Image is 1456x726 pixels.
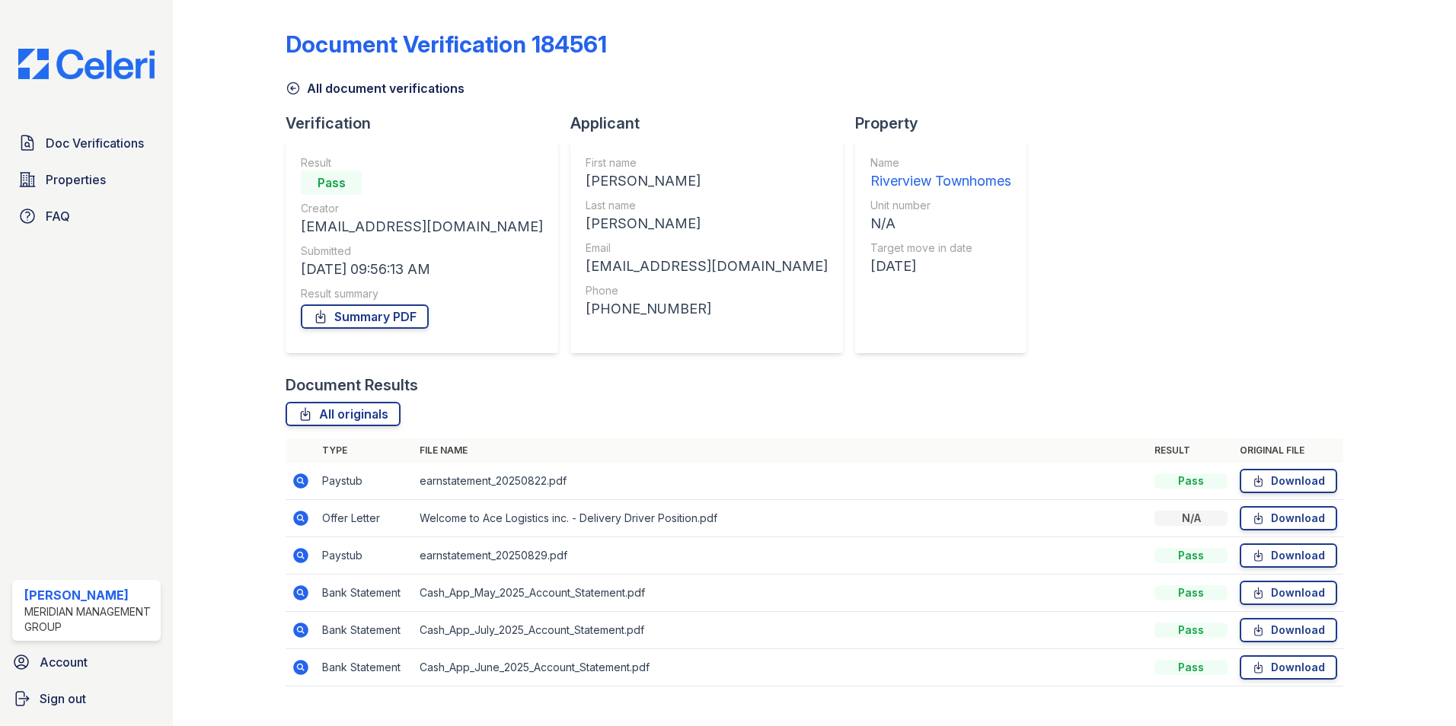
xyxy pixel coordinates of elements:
[413,537,1148,575] td: earnstatement_20250829.pdf
[286,402,401,426] a: All originals
[586,213,828,234] div: [PERSON_NAME]
[316,612,413,649] td: Bank Statement
[12,201,161,231] a: FAQ
[1154,623,1228,638] div: Pass
[870,198,1011,213] div: Unit number
[40,653,88,671] span: Account
[286,374,418,396] div: Document Results
[413,575,1148,612] td: Cash_App_May_2025_Account_Statement.pdf
[316,575,413,612] td: Bank Statement
[586,298,828,320] div: [PHONE_NUMBER]
[1154,511,1228,526] div: N/A
[316,537,413,575] td: Paystub
[586,198,828,213] div: Last name
[316,463,413,500] td: Paystub
[6,683,167,714] a: Sign out
[301,170,362,195] div: Pass
[586,170,828,192] div: [PERSON_NAME]
[6,49,167,79] img: CE_Logo_Blue-a8612792a0a2168367f1c8372b55b34899dd931a85d93a1a3d3e32e68fde9ad4.png
[586,283,828,298] div: Phone
[586,240,828,256] div: Email
[1154,473,1228,489] div: Pass
[286,113,570,134] div: Verification
[301,244,543,259] div: Submitted
[870,155,1011,170] div: Name
[286,79,465,97] a: All document verifications
[1240,469,1337,493] a: Download
[301,259,543,280] div: [DATE] 09:56:13 AM
[286,30,607,58] div: Document Verification 184561
[40,689,86,708] span: Sign out
[413,463,1148,500] td: earnstatement_20250822.pdf
[6,647,167,677] a: Account
[301,304,429,329] a: Summary PDF
[870,256,1011,277] div: [DATE]
[301,286,543,301] div: Result summary
[1240,581,1337,605] a: Download
[586,155,828,170] div: First name
[1154,585,1228,600] div: Pass
[12,128,161,158] a: Doc Verifications
[46,170,106,189] span: Properties
[870,240,1011,256] div: Target move in date
[24,586,155,604] div: [PERSON_NAME]
[301,155,543,170] div: Result
[24,604,155,635] div: Meridian Management Group
[316,438,413,463] th: Type
[316,649,413,686] td: Bank Statement
[1240,506,1337,530] a: Download
[413,500,1148,537] td: Welcome to Ace Logistics inc. - Delivery Driver Position.pdf
[413,649,1148,686] td: Cash_App_June_2025_Account_Statement.pdf
[586,256,828,277] div: [EMAIL_ADDRESS][DOMAIN_NAME]
[1240,618,1337,642] a: Download
[46,207,70,225] span: FAQ
[870,155,1011,192] a: Name Riverview Townhomes
[301,201,543,216] div: Creator
[413,612,1148,649] td: Cash_App_July_2025_Account_Statement.pdf
[870,170,1011,192] div: Riverview Townhomes
[1154,548,1228,563] div: Pass
[1240,655,1337,680] a: Download
[1234,438,1343,463] th: Original file
[1154,660,1228,675] div: Pass
[870,213,1011,234] div: N/A
[301,216,543,237] div: [EMAIL_ADDRESS][DOMAIN_NAME]
[46,134,144,152] span: Doc Verifications
[1240,543,1337,568] a: Download
[1148,438,1234,463] th: Result
[413,438,1148,463] th: File name
[316,500,413,537] td: Offer Letter
[570,113,855,134] div: Applicant
[855,113,1039,134] div: Property
[12,164,161,195] a: Properties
